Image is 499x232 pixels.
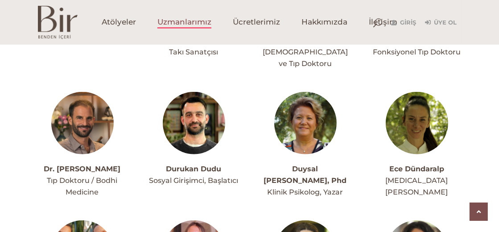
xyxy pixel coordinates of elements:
[268,188,343,196] span: Klinik Psikolog, Yazar
[157,17,211,28] span: Uzmanlarımız
[392,17,417,28] a: Giriş
[386,176,448,196] span: [MEDICAL_DATA][PERSON_NAME]
[389,165,444,173] a: Ece Dündaralp
[274,92,337,154] img: duysalprofil-300x300.jpg
[386,92,448,154] img: eceprofil-foto-300x300.jpg
[47,176,118,196] span: Tıp Doktoru / Bodhi Medicine
[425,17,457,28] a: Üye Ol
[163,92,225,154] img: durukan-profil-300x300.jpg
[102,17,136,28] span: Atölyeler
[44,165,121,173] a: Dr. [PERSON_NAME]
[149,176,239,185] span: Sosyal Girişimci, Başlatıcı
[233,17,280,28] span: Ücretlerimiz
[51,92,114,154] img: nirdoshprofilfoto-300x300.jpg
[373,48,461,56] span: Fonksiyonel Tıp Doktoru
[301,17,347,28] span: Hakkımızda
[263,48,348,68] span: [DEMOGRAPHIC_DATA] ve Tıp Doktoru
[169,48,219,56] span: Takı Sanatçısı
[264,165,347,185] a: Duysal [PERSON_NAME], Phd
[166,165,222,173] a: Durukan Dudu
